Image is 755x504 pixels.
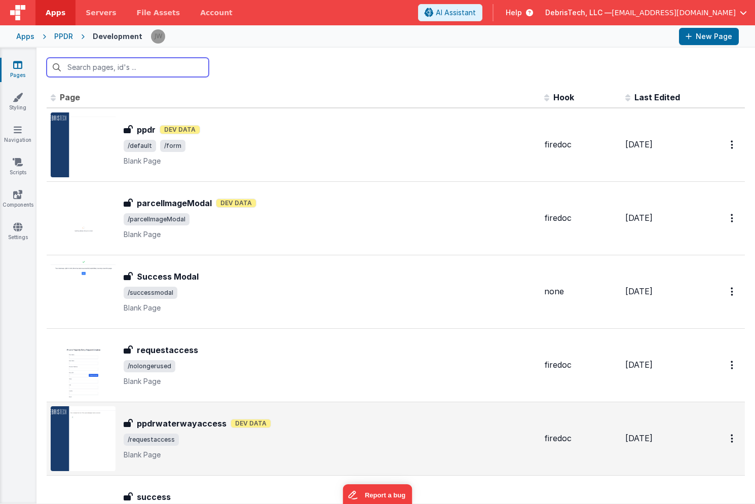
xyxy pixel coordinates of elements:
[544,212,617,224] div: firedoc
[151,29,165,44] img: 23adb14d0faf661716b67b8c6cad4d07
[418,4,482,21] button: AI Assistant
[544,139,617,150] div: firedoc
[16,31,34,42] div: Apps
[124,450,536,460] p: Blank Page
[124,376,536,386] p: Blank Page
[93,31,142,42] div: Development
[231,419,271,428] span: Dev Data
[137,491,171,503] h3: success
[725,208,741,228] button: Options
[545,8,747,18] button: DebrisTech, LLC — [EMAIL_ADDRESS][DOMAIN_NAME]
[124,360,175,372] span: /nolongerused
[137,344,198,356] h3: requestaccess
[60,92,80,102] span: Page
[725,134,741,155] button: Options
[625,433,653,443] span: [DATE]
[124,213,190,225] span: /parcelImageModal
[679,28,739,45] button: New Page
[725,428,741,449] button: Options
[137,8,180,18] span: File Assets
[553,92,574,102] span: Hook
[544,359,617,371] div: firedoc
[124,303,536,313] p: Blank Page
[725,355,741,375] button: Options
[124,229,536,240] p: Blank Page
[545,8,612,18] span: DebrisTech, LLC —
[137,270,199,283] h3: Success Modal
[124,434,179,446] span: /requestaccess
[137,124,156,136] h3: ppdr
[137,197,212,209] h3: parcelImageModal
[124,287,177,299] span: /successmodal
[725,281,741,302] button: Options
[612,8,736,18] span: [EMAIL_ADDRESS][DOMAIN_NAME]
[46,8,65,18] span: Apps
[625,360,653,370] span: [DATE]
[47,58,209,77] input: Search pages, id's ...
[86,8,116,18] span: Servers
[625,213,653,223] span: [DATE]
[625,139,653,149] span: [DATE]
[544,433,617,444] div: firedoc
[160,140,185,152] span: /form
[506,8,522,18] span: Help
[216,199,256,208] span: Dev Data
[634,92,680,102] span: Last Edited
[54,31,73,42] div: PPDR
[124,156,536,166] p: Blank Page
[544,286,617,297] div: none
[137,417,226,430] h3: ppdrwaterwayaccess
[160,125,200,134] span: Dev Data
[124,140,156,152] span: /default
[436,8,476,18] span: AI Assistant
[625,286,653,296] span: [DATE]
